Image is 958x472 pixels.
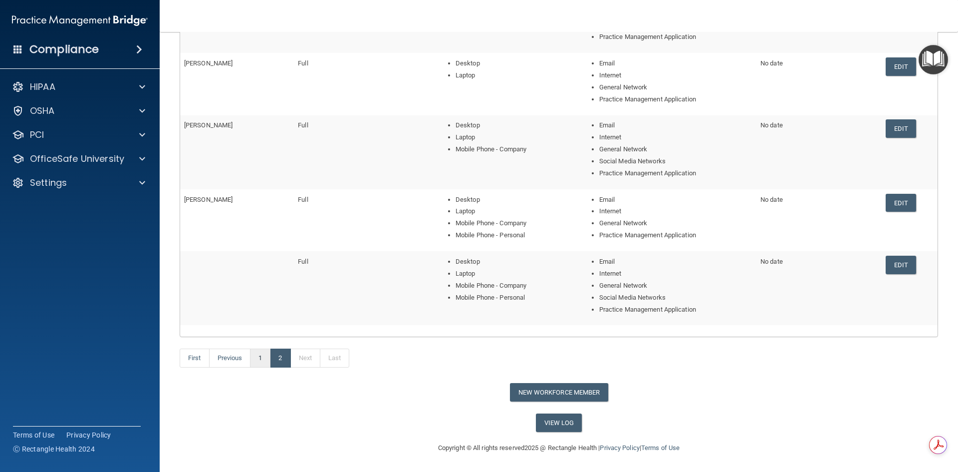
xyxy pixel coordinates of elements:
li: General Network [599,217,752,229]
span: [PERSON_NAME] [184,59,233,67]
li: Internet [599,131,752,143]
li: Email [599,194,752,206]
a: Privacy Policy [66,430,111,440]
a: 2 [270,349,290,368]
li: Social Media Networks [599,155,752,167]
span: Full [298,258,308,265]
li: Mobile Phone - Company [456,280,571,292]
li: Mobile Phone - Company [456,143,571,155]
a: OSHA [12,105,145,117]
li: Laptop [456,268,571,280]
li: Email [599,256,752,268]
a: Next [290,349,320,368]
span: [PERSON_NAME] [184,196,233,203]
li: Practice Management Application [599,304,752,316]
li: Internet [599,205,752,217]
a: Edit [886,119,916,138]
span: No date [760,258,783,265]
li: Email [599,57,752,69]
div: Copyright © All rights reserved 2025 @ Rectangle Health | | [377,432,741,464]
p: HIPAA [30,81,55,93]
span: Full [298,121,308,129]
a: Edit [886,256,916,274]
li: Mobile Phone - Company [456,217,571,229]
a: HIPAA [12,81,145,93]
li: Desktop [456,256,571,268]
button: Open Resource Center [919,45,948,74]
li: Practice Management Application [599,93,752,105]
a: OfficeSafe University [12,153,145,165]
li: Email [599,119,752,131]
li: Desktop [456,57,571,69]
li: General Network [599,280,752,292]
a: Privacy Policy [600,444,639,452]
li: Laptop [456,131,571,143]
a: View Log [536,414,582,432]
span: No date [760,59,783,67]
li: Practice Management Application [599,229,752,241]
span: No date [760,121,783,129]
li: Desktop [456,194,571,206]
li: Practice Management Application [599,167,752,179]
a: Edit [886,194,916,212]
li: Practice Management Application [599,31,752,43]
li: Laptop [456,205,571,217]
p: OSHA [30,105,55,117]
li: General Network [599,81,752,93]
li: General Network [599,143,752,155]
a: Settings [12,177,145,189]
p: OfficeSafe University [30,153,124,165]
li: Desktop [456,119,571,131]
li: Mobile Phone - Personal [456,229,571,241]
li: Laptop [456,69,571,81]
a: Edit [886,57,916,76]
a: Terms of Use [13,430,54,440]
a: First [180,349,210,368]
p: Settings [30,177,67,189]
span: Full [298,196,308,203]
span: No date [760,196,783,203]
span: [PERSON_NAME] [184,121,233,129]
li: Internet [599,69,752,81]
img: PMB logo [12,10,148,30]
a: Terms of Use [641,444,680,452]
a: PCI [12,129,145,141]
li: Social Media Networks [599,292,752,304]
a: Last [320,349,349,368]
li: Internet [599,268,752,280]
a: Previous [209,349,251,368]
button: New Workforce Member [510,383,608,402]
span: Ⓒ Rectangle Health 2024 [13,444,95,454]
span: Full [298,59,308,67]
li: Mobile Phone - Personal [456,292,571,304]
a: 1 [250,349,270,368]
h4: Compliance [29,42,99,56]
p: PCI [30,129,44,141]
